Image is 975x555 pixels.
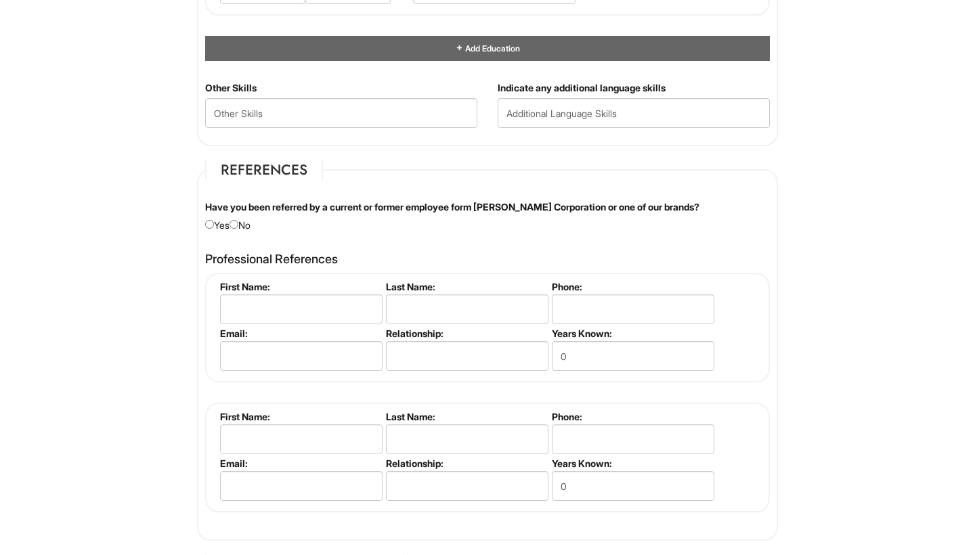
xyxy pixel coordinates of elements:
[464,43,520,53] span: Add Education
[220,328,381,339] label: Email:
[455,43,520,53] a: Add Education
[552,281,712,292] label: Phone:
[498,98,770,128] input: Additional Language Skills
[220,458,381,469] label: Email:
[205,98,477,128] input: Other Skills
[205,252,770,266] h4: Professional References
[552,328,712,339] label: Years Known:
[205,160,323,180] legend: References
[386,281,546,292] label: Last Name:
[220,411,381,422] label: First Name:
[498,81,666,95] label: Indicate any additional language skills
[386,458,546,469] label: Relationship:
[220,281,381,292] label: First Name:
[552,411,712,422] label: Phone:
[195,200,780,232] div: Yes No
[205,200,699,214] label: Have you been referred by a current or former employee form [PERSON_NAME] Corporation or one of o...
[386,328,546,339] label: Relationship:
[205,81,257,95] label: Other Skills
[386,411,546,422] label: Last Name:
[552,458,712,469] label: Years Known:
